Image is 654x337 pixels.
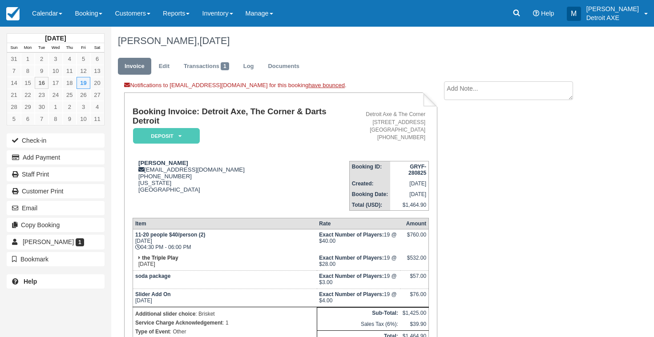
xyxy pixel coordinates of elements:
[21,77,35,89] a: 15
[317,229,400,253] td: 19 @ $40.00
[390,189,428,200] td: [DATE]
[135,327,315,336] p: : Other
[586,13,639,22] p: Detroit AXE
[133,218,317,229] th: Item
[319,273,384,279] strong: Exact Number of Players
[349,189,390,200] th: Booking Date:
[35,53,48,65] a: 2
[118,58,151,75] a: Invoice
[7,113,21,125] a: 5
[7,218,105,232] button: Copy Booking
[138,160,188,166] strong: [PERSON_NAME]
[90,43,104,53] th: Sat
[35,101,48,113] a: 30
[48,113,62,125] a: 8
[319,291,384,297] strong: Exact Number of Players
[390,178,428,189] td: [DATE]
[48,89,62,101] a: 24
[48,77,62,89] a: 17
[7,77,21,89] a: 14
[135,318,315,327] p: : 1
[90,65,104,77] a: 13
[90,89,104,101] a: 27
[48,65,62,77] a: 10
[317,308,400,319] th: Sub-Total:
[77,101,90,113] a: 3
[63,65,77,77] a: 11
[7,274,105,289] a: Help
[7,150,105,164] button: Add Payment
[135,311,195,317] strong: Additional slider choice
[63,43,77,53] th: Thu
[35,89,48,101] a: 23
[135,273,170,279] strong: soda package
[199,35,230,46] span: [DATE]
[21,43,35,53] th: Mon
[118,36,595,46] h1: [PERSON_NAME],
[403,291,426,305] div: $76.00
[63,89,77,101] a: 25
[400,308,429,319] td: $1,425.00
[7,89,21,101] a: 21
[135,291,171,297] strong: Slider Add On
[21,89,35,101] a: 22
[133,289,317,307] td: [DATE]
[76,238,84,246] span: 1
[221,62,229,70] span: 1
[77,77,90,89] a: 19
[403,255,426,268] div: $532.00
[261,58,306,75] a: Documents
[48,101,62,113] a: 1
[7,235,105,249] a: [PERSON_NAME] 1
[7,167,105,181] a: Staff Print
[63,101,77,113] a: 2
[317,289,400,307] td: 19 @ $4.00
[319,255,384,261] strong: Exact Number of Players
[21,65,35,77] a: 8
[237,58,261,75] a: Log
[21,53,35,65] a: 1
[317,218,400,229] th: Rate
[7,201,105,215] button: Email
[308,82,345,88] a: have bounced
[317,253,400,271] td: 19 @ $28.00
[541,10,554,17] span: Help
[353,111,425,141] address: Detroit Axe & The Corner [STREET_ADDRESS] [GEOGRAPHIC_DATA] [PHONE_NUMBER]
[6,7,20,20] img: checkfront-main-nav-mini-logo.png
[349,200,390,211] th: Total (USD):
[24,278,37,285] b: Help
[567,7,581,21] div: M
[77,53,90,65] a: 5
[133,128,197,144] a: Deposit
[7,133,105,148] button: Check-in
[133,107,349,125] h1: Booking Invoice: Detroit Axe, The Corner & Darts Detroit
[77,65,90,77] a: 12
[90,53,104,65] a: 6
[400,319,429,330] td: $39.90
[319,232,384,238] strong: Exact Number of Players
[135,320,222,326] strong: Service Charge Acknowledgement
[7,184,105,198] a: Customer Print
[133,253,317,271] td: [DATE]
[7,53,21,65] a: 31
[400,218,429,229] th: Amount
[133,128,200,144] em: Deposit
[135,309,315,318] p: : Brisket
[7,65,21,77] a: 7
[90,113,104,125] a: 11
[317,319,400,330] td: Sales Tax (6%):
[35,65,48,77] a: 9
[124,81,437,92] div: Notifications to [EMAIL_ADDRESS][DOMAIN_NAME] for this booking .
[7,43,21,53] th: Sun
[48,53,62,65] a: 3
[135,232,205,238] strong: 11-20 people $40/person (2)
[63,113,77,125] a: 9
[77,43,90,53] th: Fri
[35,43,48,53] th: Tue
[177,58,236,75] a: Transactions1
[142,255,178,261] strong: the Triple Play
[349,178,390,189] th: Created:
[35,113,48,125] a: 7
[403,232,426,245] div: $760.00
[390,200,428,211] td: $1,464.90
